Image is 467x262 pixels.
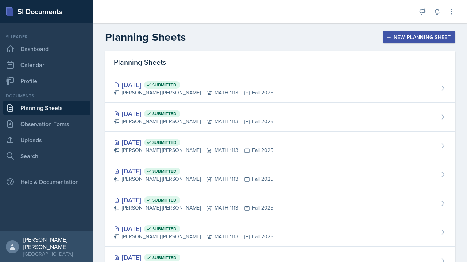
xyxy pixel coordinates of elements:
a: [DATE] Submitted [PERSON_NAME] [PERSON_NAME]MATH 1113Fall 2025 [105,74,455,103]
a: [DATE] Submitted [PERSON_NAME] [PERSON_NAME]MATH 1113Fall 2025 [105,103,455,132]
span: Submitted [152,197,177,203]
a: [DATE] Submitted [PERSON_NAME] [PERSON_NAME]MATH 1113Fall 2025 [105,189,455,218]
span: Submitted [152,168,177,174]
h2: Planning Sheets [105,31,186,44]
div: [PERSON_NAME] [PERSON_NAME] MATH 1113 Fall 2025 [114,175,273,183]
div: [DATE] [114,109,273,118]
div: New Planning Sheet [388,34,451,40]
div: [PERSON_NAME] [PERSON_NAME] [23,236,88,250]
div: [GEOGRAPHIC_DATA] [23,250,88,258]
a: Profile [3,74,90,88]
div: Si leader [3,34,90,40]
div: [PERSON_NAME] [PERSON_NAME] MATH 1113 Fall 2025 [114,118,273,125]
a: [DATE] Submitted [PERSON_NAME] [PERSON_NAME]MATH 1113Fall 2025 [105,160,455,189]
div: [PERSON_NAME] [PERSON_NAME] MATH 1113 Fall 2025 [114,146,273,154]
a: Observation Forms [3,117,90,131]
div: Planning Sheets [105,51,455,74]
div: Help & Documentation [3,175,90,189]
div: Documents [3,93,90,99]
div: [PERSON_NAME] [PERSON_NAME] MATH 1113 Fall 2025 [114,233,273,241]
button: New Planning Sheet [383,31,455,43]
span: Submitted [152,226,177,232]
div: [PERSON_NAME] [PERSON_NAME] MATH 1113 Fall 2025 [114,89,273,97]
span: Submitted [152,140,177,145]
a: [DATE] Submitted [PERSON_NAME] [PERSON_NAME]MATH 1113Fall 2025 [105,132,455,160]
div: [DATE] [114,137,273,147]
a: Calendar [3,58,90,72]
div: [DATE] [114,224,273,234]
a: Search [3,149,90,163]
span: Submitted [152,255,177,261]
span: Submitted [152,82,177,88]
a: Dashboard [3,42,90,56]
div: [DATE] [114,80,273,90]
a: [DATE] Submitted [PERSON_NAME] [PERSON_NAME]MATH 1113Fall 2025 [105,218,455,247]
div: [PERSON_NAME] [PERSON_NAME] MATH 1113 Fall 2025 [114,204,273,212]
div: [DATE] [114,166,273,176]
a: Planning Sheets [3,101,90,115]
a: Uploads [3,133,90,147]
span: Submitted [152,111,177,117]
div: [DATE] [114,195,273,205]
